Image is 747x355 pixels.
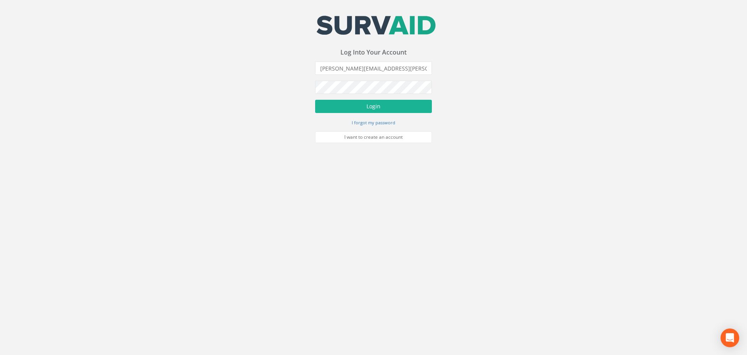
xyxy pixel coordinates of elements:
[352,120,395,125] small: I forgot my password
[315,49,432,56] h3: Log Into Your Account
[315,131,432,143] a: I want to create an account
[352,119,395,126] a: I forgot my password
[315,100,432,113] button: Login
[315,62,432,75] input: Email
[721,329,739,347] div: Open Intercom Messenger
